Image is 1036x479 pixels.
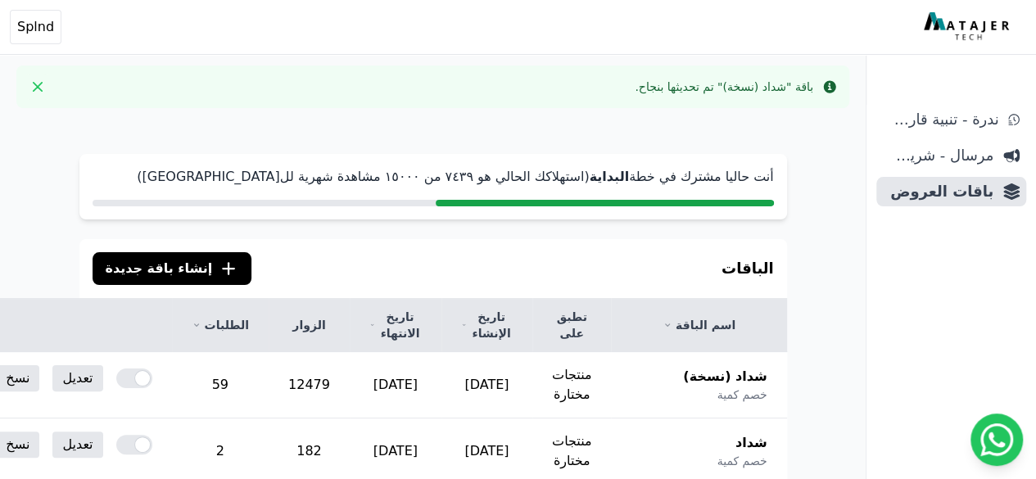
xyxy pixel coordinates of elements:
p: أنت حاليا مشترك في خطة (استهلاكك الحالي هو ٧٤۳٩ من ١٥۰۰۰ مشاهدة شهرية لل[GEOGRAPHIC_DATA]) [93,167,774,187]
th: تطبق على [532,299,612,352]
span: شداد (نسخة) [683,367,767,386]
th: الزوار [269,299,350,352]
span: Splnd [17,17,54,37]
td: [DATE] [350,352,441,418]
td: 12479 [269,352,350,418]
button: Close [25,74,51,100]
strong: البداية [589,169,628,184]
h3: الباقات [722,257,774,280]
button: Splnd [10,10,61,44]
span: خصم كمية [717,453,767,469]
td: منتجات مختارة [532,352,612,418]
span: خصم كمية [717,386,767,403]
span: باقات العروض [883,180,993,203]
a: تاريخ الانتهاء [369,309,422,341]
span: إنشاء باقة جديدة [106,259,213,278]
span: ندرة - تنبية قارب علي النفاذ [883,108,998,131]
div: باقة "شداد (نسخة)" تم تحديثها بنجاح. [635,79,813,95]
td: [DATE] [441,352,532,418]
a: اسم الباقة [631,317,767,333]
span: مرسال - شريط دعاية [883,144,993,167]
a: تعديل [52,365,102,391]
td: 59 [172,352,269,418]
a: تعديل [52,432,102,458]
img: MatajerTech Logo [924,12,1013,42]
button: إنشاء باقة جديدة [93,252,252,285]
a: الطلبات [192,317,249,333]
span: شداد [735,433,767,453]
a: تاريخ الإنشاء [461,309,513,341]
